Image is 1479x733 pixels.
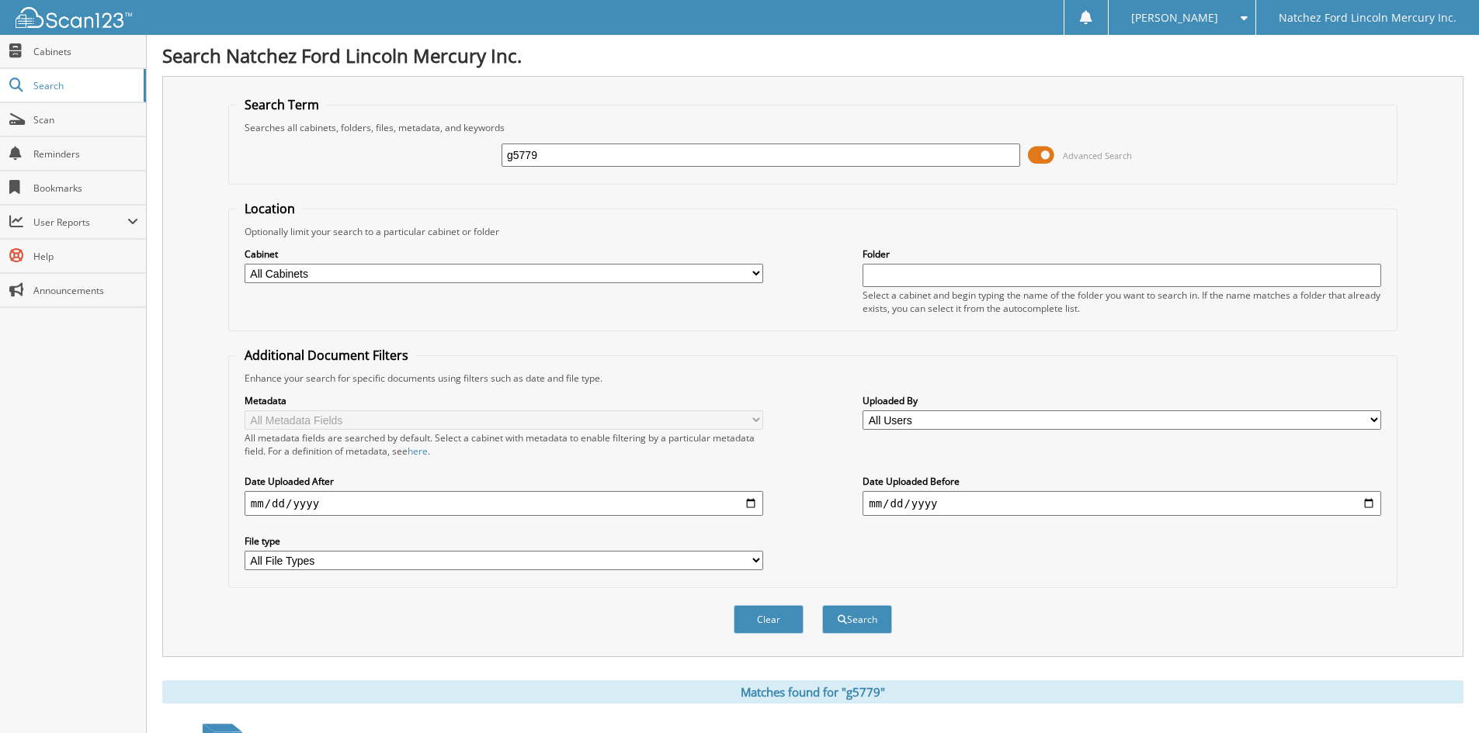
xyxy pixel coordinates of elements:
[863,247,1381,261] label: Folder
[245,491,763,516] input: start
[237,372,1389,385] div: Enhance your search for specific documents using filters such as date and file type.
[863,289,1381,315] div: Select a cabinet and begin typing the name of the folder you want to search in. If the name match...
[33,45,138,58] span: Cabinets
[33,284,138,297] span: Announcements
[863,475,1381,488] label: Date Uploaded Before
[162,680,1463,704] div: Matches found for "g5779"
[245,475,763,488] label: Date Uploaded After
[237,347,416,364] legend: Additional Document Filters
[245,431,763,458] div: All metadata fields are searched by default. Select a cabinet with metadata to enable filtering b...
[408,444,428,458] a: here
[16,7,132,28] img: scan123-logo-white.svg
[33,79,136,92] span: Search
[33,182,138,195] span: Bookmarks
[33,250,138,263] span: Help
[162,43,1463,68] h1: Search Natchez Ford Lincoln Mercury Inc.
[33,147,138,161] span: Reminders
[1279,13,1456,22] span: Natchez Ford Lincoln Mercury Inc.
[734,605,804,634] button: Clear
[245,534,763,548] label: File type
[822,605,892,634] button: Search
[863,491,1381,516] input: end
[237,200,303,217] legend: Location
[33,113,138,126] span: Scan
[237,121,1389,134] div: Searches all cabinets, folders, files, metadata, and keywords
[245,394,763,407] label: Metadata
[237,96,327,113] legend: Search Term
[33,216,127,229] span: User Reports
[1063,150,1132,161] span: Advanced Search
[237,225,1389,238] div: Optionally limit your search to a particular cabinet or folder
[1131,13,1218,22] span: [PERSON_NAME]
[245,247,763,261] label: Cabinet
[863,394,1381,407] label: Uploaded By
